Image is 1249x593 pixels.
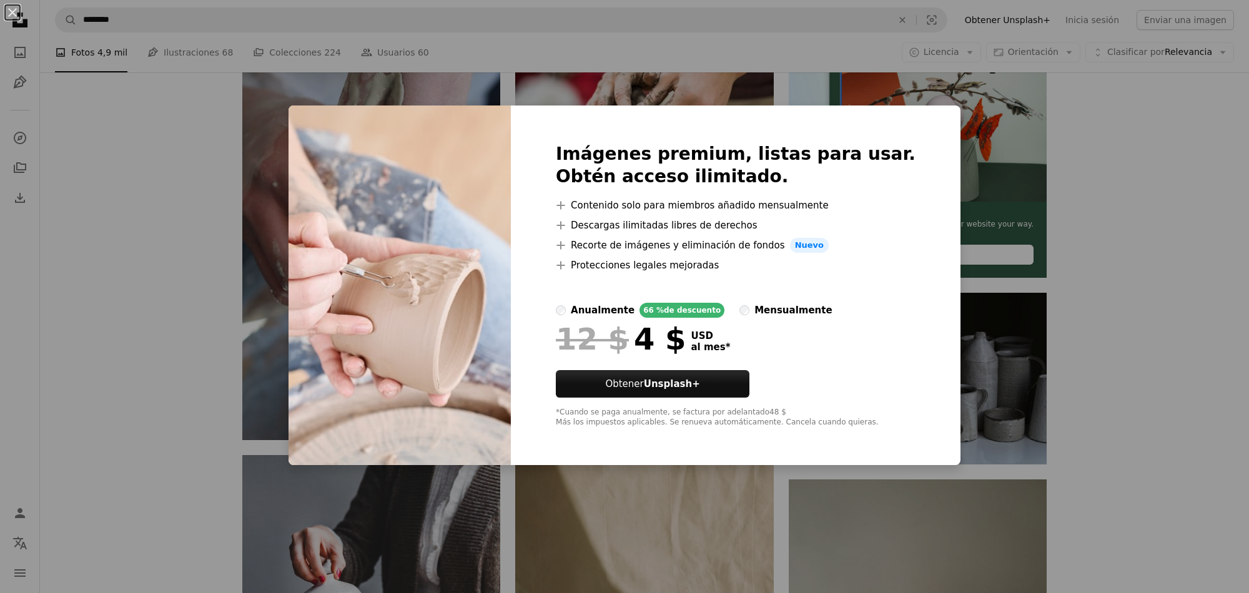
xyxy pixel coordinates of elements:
[556,198,916,213] li: Contenido solo para miembros añadido mensualmente
[556,218,916,233] li: Descargas ilimitadas libres de derechos
[556,408,916,428] div: *Cuando se paga anualmente, se factura por adelantado 48 $ Más los impuestos aplicables. Se renue...
[556,238,916,253] li: Recorte de imágenes y eliminación de fondos
[556,143,916,188] h2: Imágenes premium, listas para usar. Obtén acceso ilimitado.
[289,105,511,465] img: premium_photo-1682147094069-673d26cb5ec4
[556,323,629,355] span: 12 $
[790,238,829,253] span: Nuevo
[556,370,749,398] button: ObtenerUnsplash+
[691,341,730,353] span: al mes *
[556,305,566,315] input: anualmente66 %de descuento
[739,305,749,315] input: mensualmente
[571,303,634,318] div: anualmente
[754,303,832,318] div: mensualmente
[644,378,700,390] strong: Unsplash+
[556,258,916,273] li: Protecciones legales mejoradas
[556,323,686,355] div: 4 $
[639,303,724,318] div: 66 % de descuento
[691,330,730,341] span: USD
